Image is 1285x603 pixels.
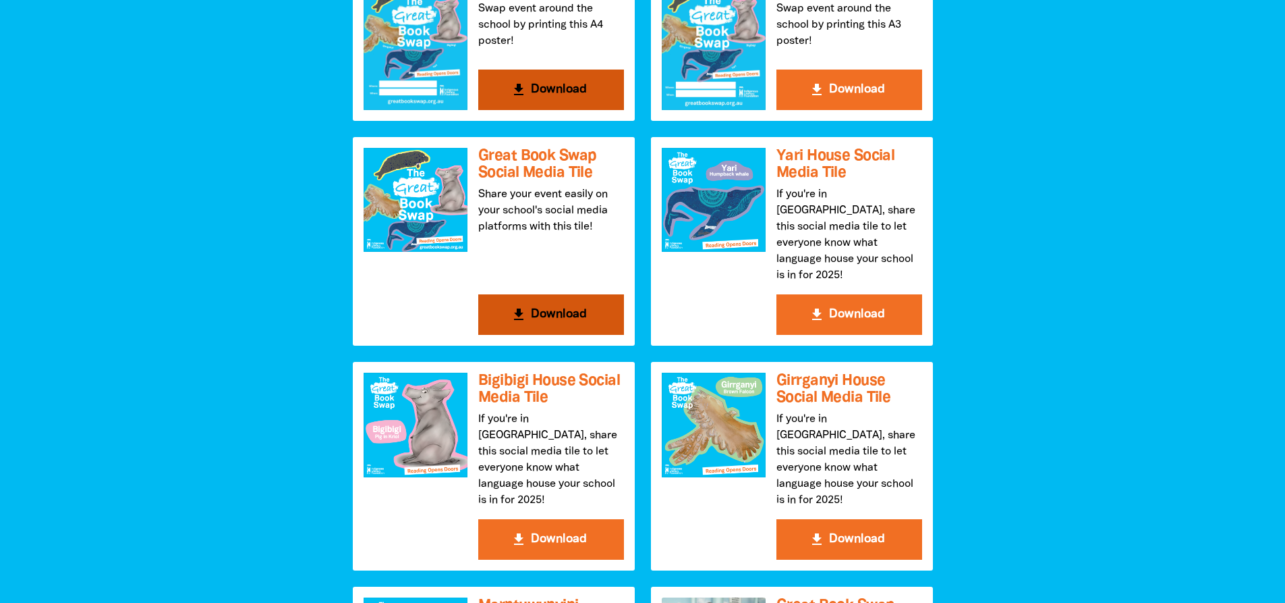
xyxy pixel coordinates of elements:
button: get_app Download [478,519,624,560]
i: get_app [809,82,825,98]
i: get_app [511,82,527,98]
img: Yari House Social Media Tile [662,148,766,252]
button: get_app Download [478,70,624,110]
h3: Girrganyi House Social Media Tile [776,373,922,406]
img: Girrganyi House Social Media Tile [662,373,766,477]
i: get_app [809,531,825,548]
i: get_app [511,531,527,548]
i: get_app [809,307,825,323]
i: get_app [511,307,527,323]
img: Great Book Swap Social Media Tile [364,148,467,252]
h3: Bigibigi House Social Media Tile [478,373,624,406]
button: get_app Download [478,294,624,335]
button: get_app Download [776,294,922,335]
button: get_app Download [776,519,922,560]
h3: Yari House Social Media Tile [776,148,922,181]
button: get_app Download [776,70,922,110]
h3: Great Book Swap Social Media Tile [478,148,624,181]
img: Bigibigi House Social Media Tile [364,373,467,477]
